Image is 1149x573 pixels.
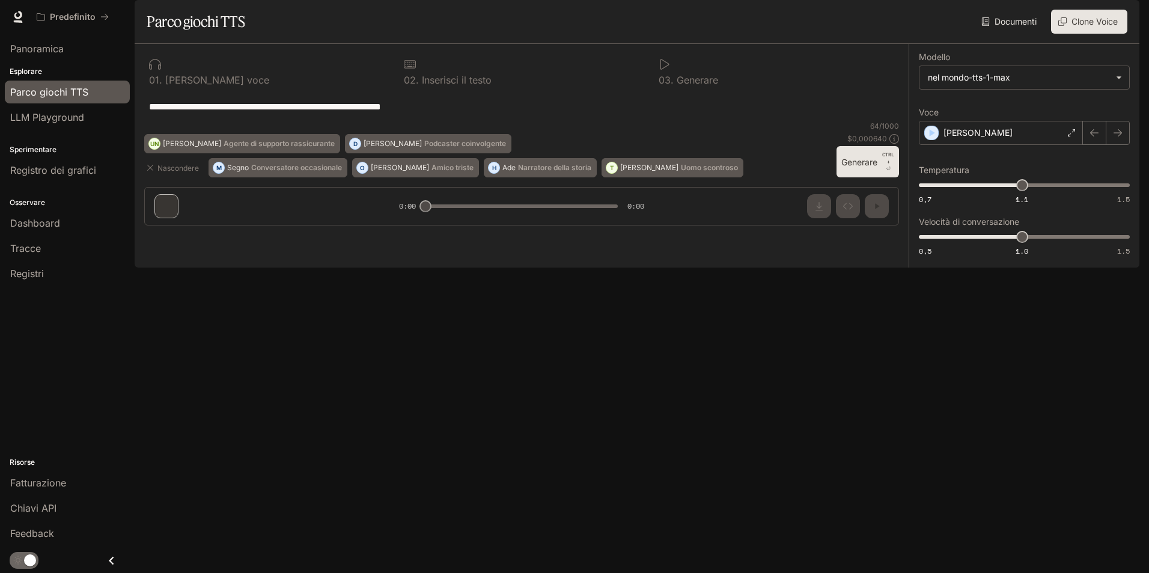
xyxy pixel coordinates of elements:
button: Nascondere [144,158,204,177]
font: Generare [677,74,718,86]
font: Narratore della storia [518,163,591,172]
font: 0,7 [919,194,931,204]
font: 1.0 [1016,246,1028,256]
font: 1000 [882,121,899,130]
font: [PERSON_NAME] [620,163,678,172]
font: $ [847,134,852,143]
font: H [492,164,496,171]
font: Parco giochi TTS [147,13,245,31]
button: GenerareCTRL +⏎ [837,146,899,177]
font: Conversatore occasionale [251,163,342,172]
font: . [159,74,162,86]
font: [PERSON_NAME] [163,139,221,148]
font: 0,000640 [852,134,887,143]
font: [PERSON_NAME] [943,127,1013,138]
button: D[PERSON_NAME]Podcaster coinvolgente [345,134,511,153]
font: Temperatura [919,165,969,175]
font: 0 [659,74,665,86]
font: Ade [502,163,516,172]
font: 1 [155,74,159,86]
button: T[PERSON_NAME]Uomo scontroso [602,158,743,177]
font: Velocità di conversazione [919,216,1019,227]
font: T [610,164,614,171]
font: Segno [227,163,249,172]
font: 64 [870,121,879,130]
font: nel mondo-tts-1-max [928,72,1010,82]
a: Documenti [979,10,1041,34]
button: O[PERSON_NAME]Amico triste [352,158,479,177]
font: Amico triste [431,163,474,172]
font: CTRL + [882,152,894,165]
font: 0,5 [919,246,931,256]
font: 2 [410,74,416,86]
button: Tutti gli spazi di lavoro [31,5,114,29]
font: 0 [404,74,410,86]
font: Generare [841,157,877,167]
font: ⏎ [886,166,891,171]
font: 3 [665,74,671,86]
font: UN [150,140,159,147]
font: Documenti [995,16,1037,26]
font: O [360,164,365,171]
font: D [353,140,358,147]
font: M [216,164,222,171]
font: 1.5 [1117,246,1130,256]
font: [PERSON_NAME] [371,163,429,172]
button: UN[PERSON_NAME]Agente di supporto rassicurante [144,134,340,153]
font: [PERSON_NAME] voce [165,74,269,86]
font: [PERSON_NAME] [364,139,422,148]
font: 1.1 [1016,194,1028,204]
font: Nascondere [157,164,199,173]
font: / [879,121,882,130]
font: . [671,74,674,86]
font: 1.5 [1117,194,1130,204]
button: HAdeNarratore della storia [484,158,597,177]
font: Podcaster coinvolgente [424,139,506,148]
font: . [416,74,419,86]
font: Voce [919,107,939,117]
font: Modello [919,52,950,62]
font: Predefinito [50,11,96,22]
font: Uomo scontroso [681,163,738,172]
font: 0 [149,74,155,86]
font: Clone Voice [1071,16,1118,26]
font: Agente di supporto rassicurante [224,139,335,148]
button: Clone Voice [1051,10,1127,34]
div: nel mondo-tts-1-max [919,66,1129,89]
font: Inserisci il testo [422,74,492,86]
button: MSegnoConversatore occasionale [209,158,347,177]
